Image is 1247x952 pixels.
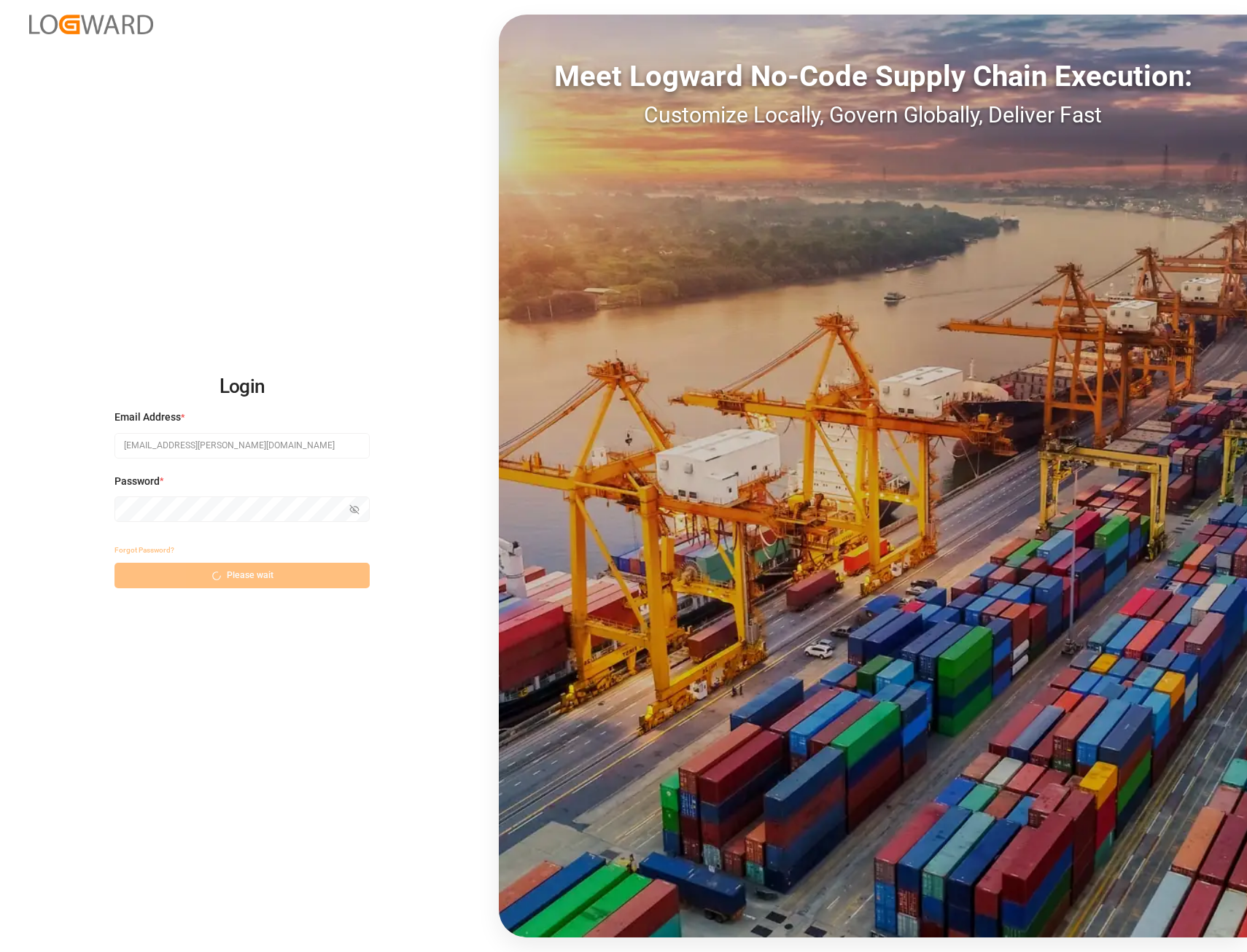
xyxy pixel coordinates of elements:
[114,433,370,459] input: Enter your email
[29,15,153,34] img: Logward_new_orange.png
[114,410,181,425] span: Email Address
[114,364,370,410] h2: Login
[499,55,1247,98] div: Meet Logward No-Code Supply Chain Execution:
[499,98,1247,131] div: Customize Locally, Govern Globally, Deliver Fast
[114,474,160,489] span: Password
